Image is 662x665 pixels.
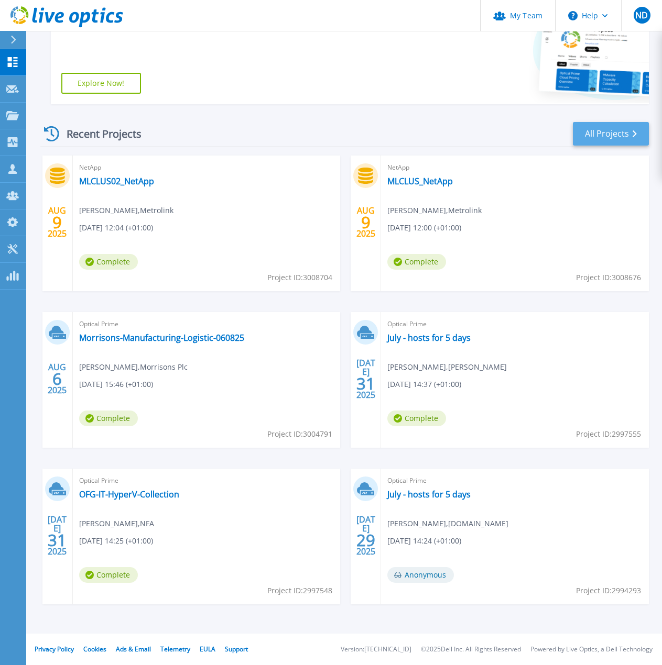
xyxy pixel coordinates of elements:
[356,536,375,545] span: 29
[200,645,215,653] a: EULA
[387,379,461,390] span: [DATE] 14:37 (+01:00)
[79,176,154,186] a: MLCLUS02_NetApp
[576,585,641,596] span: Project ID: 2994293
[52,374,62,383] span: 6
[35,645,74,653] a: Privacy Policy
[387,535,461,547] span: [DATE] 14:24 (+01:00)
[79,535,153,547] span: [DATE] 14:25 (+01:00)
[635,11,648,19] span: ND
[576,272,641,283] span: Project ID: 3008676
[225,645,248,653] a: Support
[116,645,151,653] a: Ads & Email
[421,646,521,653] li: © 2025 Dell Inc. All Rights Reserved
[387,318,643,330] span: Optical Prime
[79,332,244,343] a: Morrisons-Manufacturing-Logistic-060825
[576,428,641,440] span: Project ID: 2997555
[52,218,62,227] span: 9
[47,203,67,241] div: AUG 2025
[387,411,446,426] span: Complete
[387,222,461,234] span: [DATE] 12:00 (+01:00)
[79,205,173,216] span: [PERSON_NAME] , Metrolink
[160,645,190,653] a: Telemetry
[79,361,188,373] span: [PERSON_NAME] , Morrisons Plc
[356,203,376,241] div: AUG 2025
[387,475,643,486] span: Optical Prime
[47,516,67,555] div: [DATE] 2025
[79,411,138,426] span: Complete
[61,73,141,94] a: Explore Now!
[356,379,375,388] span: 31
[387,489,471,500] a: July - hosts for 5 days
[356,360,376,398] div: [DATE] 2025
[387,205,482,216] span: [PERSON_NAME] , Metrolink
[387,254,446,270] span: Complete
[40,121,156,147] div: Recent Projects
[79,254,138,270] span: Complete
[387,567,454,583] span: Anonymous
[267,428,332,440] span: Project ID: 3004791
[341,646,411,653] li: Version: [TECHNICAL_ID]
[387,361,507,373] span: [PERSON_NAME] , [PERSON_NAME]
[530,646,653,653] li: Powered by Live Optics, a Dell Technology
[79,489,179,500] a: OFG-IT-HyperV-Collection
[79,318,334,330] span: Optical Prime
[48,536,67,545] span: 31
[79,475,334,486] span: Optical Prime
[79,162,334,173] span: NetApp
[267,272,332,283] span: Project ID: 3008704
[47,360,67,398] div: AUG 2025
[83,645,106,653] a: Cookies
[361,218,371,227] span: 9
[79,567,138,583] span: Complete
[387,162,643,173] span: NetApp
[387,176,453,186] a: MLCLUS_NetApp
[387,518,508,529] span: [PERSON_NAME] , [DOMAIN_NAME]
[79,379,153,390] span: [DATE] 15:46 (+01:00)
[79,518,154,529] span: [PERSON_NAME] , NFA
[79,222,153,234] span: [DATE] 12:04 (+01:00)
[267,585,332,596] span: Project ID: 2997548
[387,332,471,343] a: July - hosts for 5 days
[573,122,649,146] a: All Projects
[356,516,376,555] div: [DATE] 2025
